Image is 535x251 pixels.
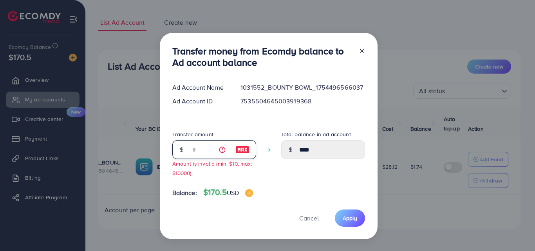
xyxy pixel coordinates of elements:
h4: $170.5 [203,188,253,197]
iframe: Chat [502,216,529,245]
div: Ad Account ID [166,97,235,106]
h3: Transfer money from Ecomdy balance to Ad account balance [172,45,352,68]
span: Balance: [172,188,197,197]
div: 1031552_BOUNTY BOWL_1754496566037 [234,83,371,92]
label: Transfer amount [172,130,213,138]
span: USD [227,188,239,197]
small: Amount is invalid (min: $10, max: $10000) [172,160,252,176]
img: image [235,145,249,154]
button: Cancel [289,209,329,226]
img: image [245,189,253,197]
div: 7535504645003919368 [234,97,371,106]
label: Total balance in ad account [281,130,351,138]
button: Apply [335,209,365,226]
div: Ad Account Name [166,83,235,92]
span: Cancel [299,214,319,222]
span: Apply [343,214,357,222]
